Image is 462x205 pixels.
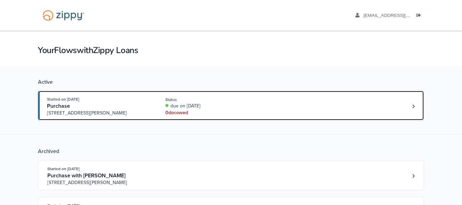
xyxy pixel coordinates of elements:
[416,13,424,20] a: Log out
[38,7,89,24] img: Logo
[165,97,256,103] div: Status
[165,109,256,116] div: 0 doc owed
[408,101,418,111] a: Loan number 4258806
[47,166,79,171] span: Started on [DATE]
[47,97,79,102] span: Started on [DATE]
[38,160,424,190] a: Open loan 4215448
[38,91,424,121] a: Open loan 4258806
[408,171,418,181] a: Loan number 4215448
[47,103,70,109] span: Purchase
[47,172,125,179] span: Purchase with [PERSON_NAME]
[38,79,424,85] div: Active
[355,13,441,20] a: edit profile
[47,179,151,186] span: [STREET_ADDRESS][PERSON_NAME]
[47,110,150,117] span: [STREET_ADDRESS][PERSON_NAME]
[165,103,256,109] div: due on [DATE]
[38,148,424,155] div: Archived
[364,13,441,18] span: ivangray44@yahoo.com
[38,45,424,56] h1: Your Flows with Zippy Loans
